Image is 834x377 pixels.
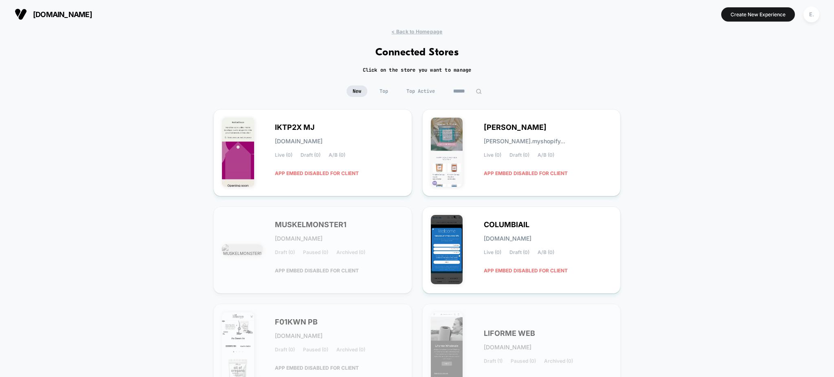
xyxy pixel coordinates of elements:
[275,138,323,144] span: [DOMAIN_NAME]
[33,10,92,19] span: [DOMAIN_NAME]
[303,347,328,353] span: Paused (0)
[484,263,568,278] span: APP EMBED DISABLED FOR CLIENT
[484,138,565,144] span: [PERSON_NAME].myshopify...
[336,250,365,255] span: Archived (0)
[484,236,531,241] span: [DOMAIN_NAME]
[275,319,318,325] span: F01KWN PB
[484,331,535,336] span: LIFORME WEB
[222,118,254,187] img: IKTP2X_MJ
[15,8,27,20] img: Visually logo
[363,67,472,73] h2: Click on the store you want to manage
[275,263,359,278] span: APP EMBED DISABLED FOR CLIENT
[12,8,94,21] button: [DOMAIN_NAME]
[347,85,367,97] span: New
[538,152,554,158] span: A/B (0)
[275,333,323,339] span: [DOMAIN_NAME]
[511,358,536,364] span: Paused (0)
[373,85,394,97] span: Top
[538,250,554,255] span: A/B (0)
[484,222,529,228] span: COLUMBIAIL
[275,250,295,255] span: Draft (0)
[329,152,345,158] span: A/B (0)
[484,344,531,350] span: [DOMAIN_NAME]
[509,250,529,255] span: Draft (0)
[509,152,529,158] span: Draft (0)
[275,125,315,130] span: IKTP2X MJ
[275,166,359,180] span: APP EMBED DISABLED FOR CLIENT
[801,6,822,23] button: E.
[303,250,328,255] span: Paused (0)
[275,347,295,353] span: Draft (0)
[275,152,292,158] span: Live (0)
[544,358,573,364] span: Archived (0)
[275,361,359,375] span: APP EMBED DISABLED FOR CLIENT
[484,125,546,130] span: [PERSON_NAME]
[803,7,819,22] div: E.
[431,215,463,284] img: COLUMBIAIL
[484,166,568,180] span: APP EMBED DISABLED FOR CLIENT
[721,7,795,22] button: Create New Experience
[484,358,503,364] span: Draft (1)
[400,85,441,97] span: Top Active
[301,152,320,158] span: Draft (0)
[375,47,459,59] h1: Connected Stores
[484,152,501,158] span: Live (0)
[275,236,323,241] span: [DOMAIN_NAME]
[431,118,463,187] img: WALTER_ROSIE_CANDLE_CO
[484,250,501,255] span: Live (0)
[275,222,347,228] span: MUSKELMONSTER1
[336,347,365,353] span: Archived (0)
[222,244,263,256] img: MUSKELMONSTER1
[391,28,442,35] span: < Back to Homepage
[476,88,482,94] img: edit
